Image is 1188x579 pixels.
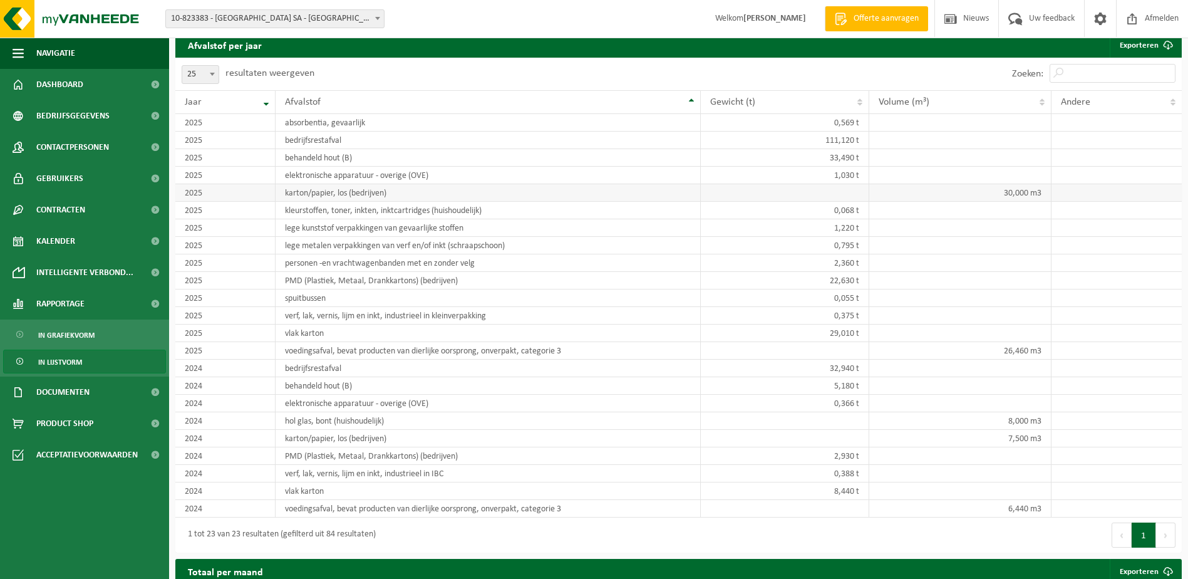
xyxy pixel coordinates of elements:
td: 5,180 t [701,377,870,395]
td: 2025 [175,167,276,184]
td: 2025 [175,149,276,167]
td: 111,120 t [701,132,870,149]
td: 33,490 t [701,149,870,167]
td: 7,500 m3 [869,430,1051,447]
span: Bedrijfsgegevens [36,100,110,132]
td: 2,360 t [701,254,870,272]
button: Previous [1112,523,1132,548]
div: 1 tot 23 van 23 resultaten (gefilterd uit 84 resultaten) [182,524,376,546]
td: 2025 [175,132,276,149]
td: 6,440 m3 [869,500,1051,518]
span: In lijstvorm [38,350,82,374]
td: 26,460 m3 [869,342,1051,360]
span: Dashboard [36,69,83,100]
button: 1 [1132,523,1156,548]
label: Zoeken: [1012,69,1043,79]
td: bedrijfsrestafval [276,360,701,377]
span: Acceptatievoorwaarden [36,439,138,471]
td: 2025 [175,254,276,272]
span: Jaar [185,97,202,107]
td: 0,068 t [701,202,870,219]
td: personen -en vrachtwagenbanden met en zonder velg [276,254,701,272]
td: verf, lak, vernis, lijm en inkt, industrieel in IBC [276,465,701,482]
a: Offerte aanvragen [825,6,928,31]
span: Rapportage [36,288,85,320]
td: karton/papier, los (bedrijven) [276,430,701,447]
span: Navigatie [36,38,75,69]
span: Product Shop [36,408,93,439]
td: spuitbussen [276,289,701,307]
td: 1,220 t [701,219,870,237]
td: behandeld hout (B) [276,149,701,167]
td: 30,000 m3 [869,184,1051,202]
td: 2025 [175,184,276,202]
span: Gebruikers [36,163,83,194]
td: 2024 [175,465,276,482]
td: 2024 [175,500,276,518]
td: 8,000 m3 [869,412,1051,430]
td: PMD (Plastiek, Metaal, Drankkartons) (bedrijven) [276,272,701,289]
td: voedingsafval, bevat producten van dierlijke oorsprong, onverpakt, categorie 3 [276,500,701,518]
span: In grafiekvorm [38,323,95,347]
td: 0,388 t [701,465,870,482]
td: 1,030 t [701,167,870,184]
td: 2025 [175,325,276,342]
span: Afvalstof [285,97,321,107]
td: 2024 [175,377,276,395]
span: Gewicht (t) [710,97,755,107]
td: 0,795 t [701,237,870,254]
td: 2025 [175,114,276,132]
td: 32,940 t [701,360,870,377]
td: 8,440 t [701,482,870,500]
td: 0,375 t [701,307,870,325]
h2: Afvalstof per jaar [175,33,274,57]
td: 2024 [175,412,276,430]
td: 2024 [175,482,276,500]
td: voedingsafval, bevat producten van dierlijke oorsprong, onverpakt, categorie 3 [276,342,701,360]
button: Next [1156,523,1175,548]
td: 2025 [175,307,276,325]
td: 2025 [175,342,276,360]
td: 2024 [175,447,276,465]
a: Exporteren [1110,33,1180,58]
td: behandeld hout (B) [276,377,701,395]
td: 2025 [175,219,276,237]
span: Kalender [36,226,75,257]
span: Documenten [36,377,90,408]
span: Intelligente verbond... [36,257,133,288]
span: Offerte aanvragen [850,13,922,25]
td: elektronische apparatuur - overige (OVE) [276,167,701,184]
td: PMD (Plastiek, Metaal, Drankkartons) (bedrijven) [276,447,701,465]
span: Contracten [36,194,85,226]
td: verf, lak, vernis, lijm en inkt, industrieel in kleinverpakking [276,307,701,325]
span: 25 [182,65,219,84]
td: karton/papier, los (bedrijven) [276,184,701,202]
td: 2024 [175,430,276,447]
label: resultaten weergeven [225,68,314,78]
td: 29,010 t [701,325,870,342]
td: elektronische apparatuur - overige (OVE) [276,395,701,412]
td: 0,366 t [701,395,870,412]
td: 2025 [175,237,276,254]
td: kleurstoffen, toner, inkten, inktcartridges (huishoudelijk) [276,202,701,219]
td: 0,055 t [701,289,870,307]
td: vlak karton [276,482,701,500]
td: bedrijfsrestafval [276,132,701,149]
td: 2,930 t [701,447,870,465]
td: lege kunststof verpakkingen van gevaarlijke stoffen [276,219,701,237]
td: hol glas, bont (huishoudelijk) [276,412,701,430]
td: lege metalen verpakkingen van verf en/of inkt (schraapschoon) [276,237,701,254]
td: 2025 [175,272,276,289]
span: 10-823383 - BELPARK SA - WAVRE [166,10,384,28]
td: 2025 [175,289,276,307]
a: In lijstvorm [3,350,166,373]
td: 2024 [175,360,276,377]
span: Contactpersonen [36,132,109,163]
td: vlak karton [276,325,701,342]
td: 0,569 t [701,114,870,132]
td: 2025 [175,202,276,219]
td: 22,630 t [701,272,870,289]
td: absorbentia, gevaarlijk [276,114,701,132]
span: Andere [1061,97,1090,107]
td: 2024 [175,395,276,412]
